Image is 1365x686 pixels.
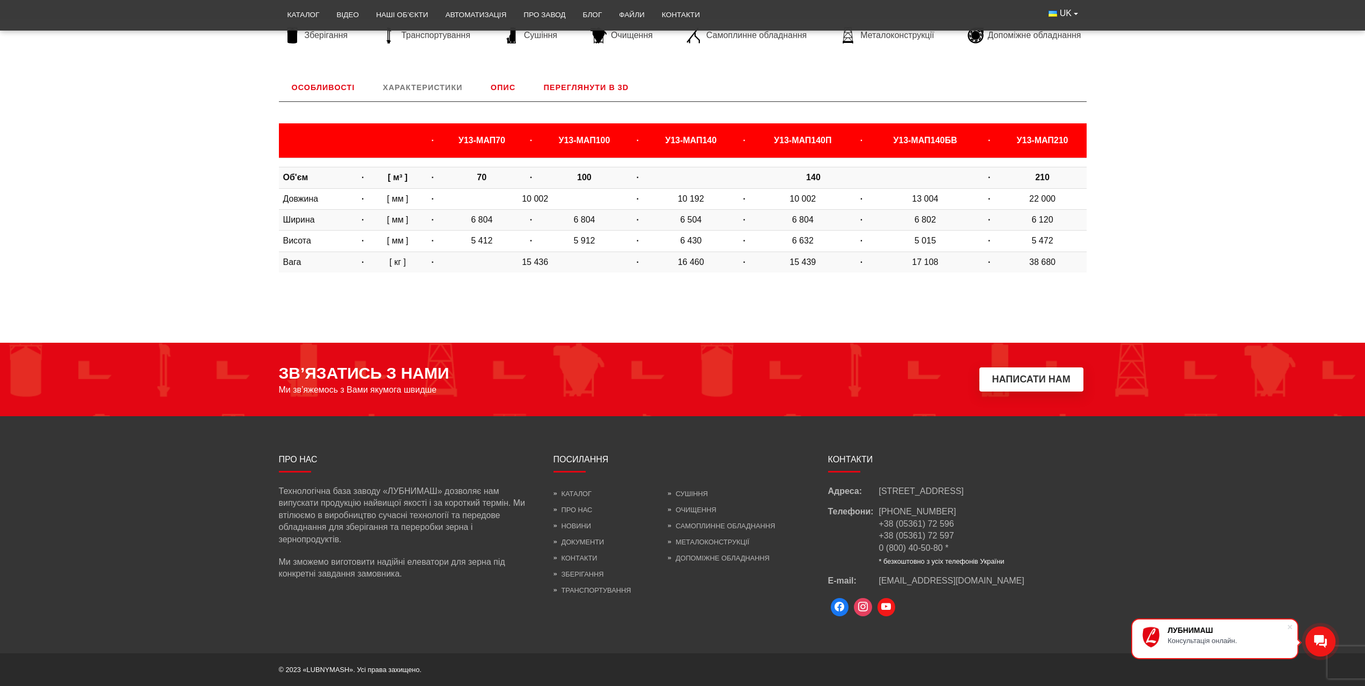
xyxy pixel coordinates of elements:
td: 6 804 [442,210,522,231]
a: Зберігання [279,27,353,43]
a: Наші об’єкти [367,3,437,27]
span: Металоконструкції [860,29,934,41]
a: Документи [554,538,604,546]
strong: · [988,257,990,267]
a: Характеристики [370,73,475,101]
td: [ кг ] [372,252,423,272]
strong: · [988,215,990,224]
strong: · [431,257,433,267]
strong: · [361,194,364,203]
a: Про нас [554,506,593,514]
strong: · [743,257,745,267]
a: Допоміжне обладнання [962,27,1087,43]
span: Телефони: [828,506,879,566]
a: Металоконструкції [668,538,749,546]
b: У13-МАП140П [774,136,831,145]
b: У13-МАП100 [558,136,610,145]
span: Транспортування [401,29,470,41]
a: Транспортування [554,586,631,594]
strong: · [530,236,532,245]
a: Особливості [279,73,368,101]
td: [ мм ] [372,188,423,209]
td: 10 002 [754,188,852,209]
span: Очищення [611,29,653,41]
strong: · [637,136,639,145]
td: 16 460 [647,252,735,272]
a: Допоміжне обладнання [668,554,770,562]
a: Очищення [585,27,658,43]
a: Каталог [554,490,592,498]
a: +38 (05361) 72 596 [879,519,954,528]
button: Написати нам [979,367,1083,392]
strong: · [431,215,433,224]
a: Сушіння [498,27,563,43]
td: 6 632 [754,231,852,252]
strong: · [860,215,862,224]
a: [EMAIL_ADDRESS][DOMAIN_NAME] [879,575,1024,587]
a: Відео [328,3,368,27]
strong: · [431,173,433,182]
td: Ширина [279,210,353,231]
li: * безкоштовно з усіх телефонів України [879,557,1005,566]
a: Instagram [851,595,875,619]
b: Об'єм [283,173,308,182]
a: [PHONE_NUMBER] [879,507,956,516]
a: Про завод [515,3,574,27]
a: Блог [574,3,610,27]
td: 6 804 [541,210,629,231]
strong: · [637,215,639,224]
span: E-mail: [828,575,879,587]
div: Консультація онлайн. [1168,637,1287,645]
p: Ми зможемо виготовити надійні елеватори для зерна під конкретні завдання замовника. [279,556,537,580]
strong: · [361,173,364,182]
td: 13 004 [870,188,979,209]
a: Самоплинне обладнання [681,27,812,43]
a: Переглянути в 3D [531,73,642,101]
span: Самоплинне обладнання [706,29,807,41]
strong: · [988,136,990,145]
strong: · [988,236,990,245]
div: ЛУБНИМАШ [1168,626,1287,635]
b: У13-МАП140 [665,136,717,145]
strong: · [743,236,745,245]
td: Висота [279,231,353,252]
span: Посилання [554,455,609,464]
b: [ м³ ] [388,173,408,182]
a: 0 (800) 40-50-80 * [879,543,949,552]
td: 15 436 [442,252,628,272]
b: У13-МАП210 [1017,136,1068,145]
strong: · [860,257,862,267]
a: Металоконструкції [835,27,939,43]
td: Довжина [279,188,353,209]
td: 5 412 [442,231,522,252]
strong: · [988,194,990,203]
a: Очищення [668,506,717,514]
td: 6 804 [754,210,852,231]
strong: · [743,136,745,145]
span: Сушіння [524,29,557,41]
strong: · [860,136,862,145]
td: 6 802 [870,210,979,231]
strong: · [361,236,364,245]
strong: · [743,194,745,203]
strong: · [530,136,532,145]
strong: · [743,215,745,224]
strong: · [637,173,639,182]
a: Каталог [279,3,328,27]
span: [STREET_ADDRESS] [879,485,964,497]
b: 100 [577,173,592,182]
span: Про нас [279,455,318,464]
span: UK [1060,8,1072,19]
td: 5 472 [999,231,1087,252]
span: ЗВ’ЯЗАТИСЬ З НАМИ [279,364,449,382]
strong: · [860,236,862,245]
td: 17 108 [870,252,979,272]
td: 10 002 [442,188,628,209]
strong: · [361,215,364,224]
strong: · [637,257,639,267]
span: © 2023 «LUBNYMASH». Усі права захищено. [279,666,422,674]
span: Зберігання [305,29,348,41]
a: Файли [610,3,653,27]
td: 5 912 [541,231,629,252]
span: Адреса: [828,485,879,497]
